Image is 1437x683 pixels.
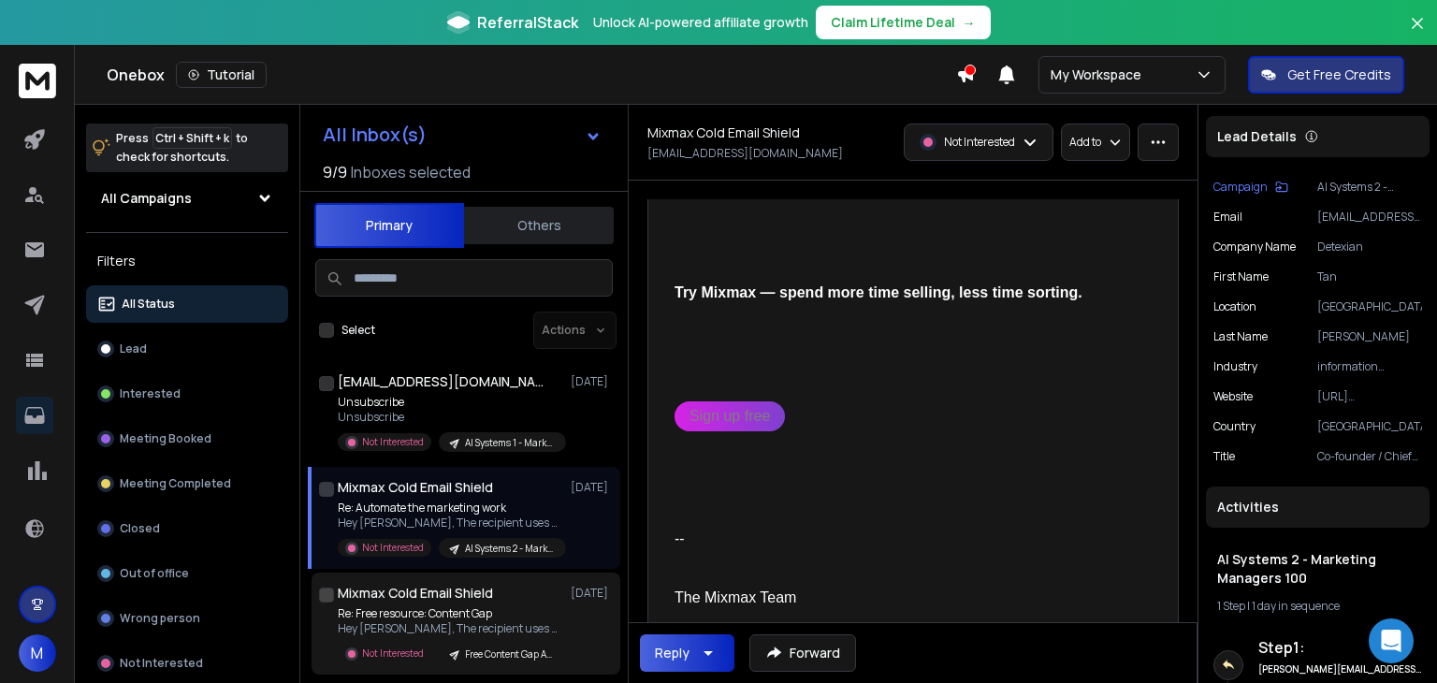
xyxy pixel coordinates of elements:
p: [GEOGRAPHIC_DATA] [1317,419,1422,434]
p: [PERSON_NAME] [1317,329,1422,344]
div: Activities [1206,487,1430,528]
p: Company Name [1213,240,1296,254]
p: Country [1213,419,1256,434]
p: title [1213,449,1235,464]
p: Press to check for shortcuts. [116,129,248,167]
h1: All Inbox(s) [323,125,427,144]
button: Close banner [1405,11,1430,56]
p: [EMAIL_ADDRESS][DOMAIN_NAME] [1317,210,1422,225]
a: Sign up free [675,401,785,431]
p: industry [1213,359,1257,374]
p: Not Interested [120,656,203,671]
button: Primary [314,203,464,248]
strong: Try Mixmax — spend more time selling, less time sorting. [675,284,1082,300]
h1: All Campaigns [101,189,192,208]
p: First Name [1213,269,1269,284]
div: | [1217,599,1418,614]
span: → [963,13,976,32]
div: Reply [655,644,689,662]
p: Lead [120,341,147,356]
button: M [19,634,56,672]
p: My Workspace [1051,65,1149,84]
span: 1 day in sequence [1252,598,1340,614]
button: Not Interested [86,645,288,682]
p: [DATE] [571,586,613,601]
button: Meeting Completed [86,465,288,502]
button: Campaign [1213,180,1288,195]
p: Meeting Completed [120,476,231,491]
button: Wrong person [86,600,288,637]
p: Campaign [1213,180,1268,195]
button: All Inbox(s) [308,116,617,153]
h6: [PERSON_NAME][EMAIL_ADDRESS][DOMAIN_NAME] [1258,662,1422,676]
span: ReferralStack [477,11,578,34]
div: The Mixmax Team [675,589,1137,608]
p: [DATE] [571,480,613,495]
p: website [1213,389,1253,404]
p: Free Content Gap Analysis 2 - Marketing Managers 100 [465,647,555,661]
p: Re: Free resource: Content Gap [338,606,562,621]
p: [URL][DOMAIN_NAME] [1317,389,1422,404]
button: Tutorial [176,62,267,88]
p: Out of office [120,566,189,581]
h1: Mixmax Cold Email Shield [647,124,800,142]
div: -- [675,530,1137,549]
button: Closed [86,510,288,547]
button: Lead [86,330,288,368]
p: Last Name [1213,329,1268,344]
p: Wrong person [120,611,200,626]
p: Not Interested [362,541,424,555]
p: Meeting Booked [120,431,211,446]
p: Re: Automate the marketing work [338,501,562,516]
button: Reply [640,634,734,672]
button: Others [464,205,614,246]
h6: Step 1 : [1258,636,1422,659]
h1: [EMAIL_ADDRESS][DOMAIN_NAME] [338,372,544,391]
button: Out of office [86,555,288,592]
p: [DATE] [571,374,613,389]
p: All Status [122,297,175,312]
p: Not Interested [362,647,424,661]
div: Open Intercom Messenger [1369,618,1414,663]
p: Unlock AI-powered affiliate growth [593,13,808,32]
p: Interested [120,386,181,401]
h1: Mixmax Cold Email Shield [338,478,493,497]
button: Claim Lifetime Deal→ [816,6,991,39]
p: Lead Details [1217,127,1297,146]
p: Add to [1069,135,1101,150]
p: Hey [PERSON_NAME], The recipient uses Mixmax [338,621,562,636]
button: All Campaigns [86,180,288,217]
button: Meeting Booked [86,420,288,458]
p: [GEOGRAPHIC_DATA] [1317,299,1422,314]
p: Detexian [1317,240,1422,254]
button: Get Free Credits [1248,56,1404,94]
p: Not Interested [944,135,1015,150]
p: [EMAIL_ADDRESS][DOMAIN_NAME] [647,146,843,161]
p: location [1213,299,1256,314]
span: Ctrl + Shift + k [152,127,232,149]
p: information technology & services [1317,359,1422,374]
button: Forward [749,634,856,672]
h3: Inboxes selected [351,161,471,183]
h3: Filters [86,248,288,274]
p: Unsubscribe [338,395,562,410]
span: 9 / 9 [323,161,347,183]
p: Hey [PERSON_NAME], The recipient uses Mixmax [338,516,562,530]
h1: AI Systems 2 - Marketing Managers 100 [1217,550,1418,588]
p: Get Free Credits [1287,65,1391,84]
p: Closed [120,521,160,536]
p: AI Systems 2 - Marketing Managers 100 [465,542,555,556]
p: Unsubscribe [338,410,562,425]
button: All Status [86,285,288,323]
p: Co-founder / Chief Executive Officer [1317,449,1422,464]
h1: Mixmax Cold Email Shield [338,584,493,603]
label: Select [341,323,375,338]
p: Email [1213,210,1242,225]
p: Not Interested [362,435,424,449]
p: AI Systems 2 - Marketing Managers 100 [1317,180,1422,195]
button: Interested [86,375,288,413]
span: 1 Step [1217,598,1245,614]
